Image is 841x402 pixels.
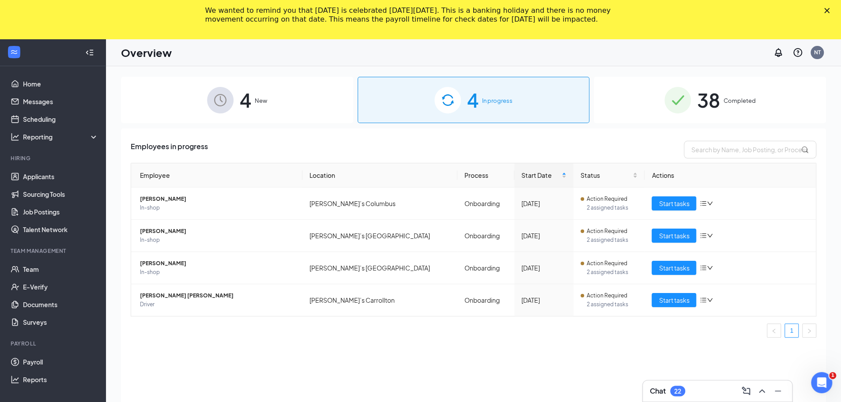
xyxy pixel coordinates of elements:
[240,85,251,115] span: 4
[700,200,707,207] span: bars
[659,263,689,273] span: Start tasks
[700,232,707,239] span: bars
[140,268,295,277] span: In-shop
[587,227,627,236] span: Action Required
[457,220,514,252] td: Onboarding
[23,203,98,221] a: Job Postings
[700,297,707,304] span: bars
[23,75,98,93] a: Home
[23,132,99,141] div: Reporting
[652,261,696,275] button: Start tasks
[23,313,98,331] a: Surveys
[659,295,689,305] span: Start tasks
[773,47,784,58] svg: Notifications
[10,48,19,56] svg: WorkstreamLogo
[482,96,513,105] span: In progress
[302,163,457,188] th: Location
[121,45,172,60] h1: Overview
[302,220,457,252] td: [PERSON_NAME]’s [GEOGRAPHIC_DATA]
[140,195,295,203] span: [PERSON_NAME]
[457,163,514,188] th: Process
[697,85,720,115] span: 38
[23,110,98,128] a: Scheduling
[140,203,295,212] span: In-shop
[587,236,637,244] span: 2 assigned tasks
[724,96,756,105] span: Completed
[23,371,98,388] a: Reports
[659,231,689,240] span: Start tasks
[707,265,713,271] span: down
[11,340,97,347] div: Payroll
[23,278,98,296] a: E-Verify
[131,141,208,158] span: Employees in progress
[811,372,832,393] iframe: Intercom live chat
[581,170,631,180] span: Status
[785,324,798,337] a: 1
[652,293,696,307] button: Start tasks
[521,170,560,180] span: Start Date
[802,323,816,338] button: right
[457,252,514,284] td: Onboarding
[23,185,98,203] a: Sourcing Tools
[771,328,777,334] span: left
[140,236,295,244] span: In-shop
[573,163,645,188] th: Status
[11,132,19,141] svg: Analysis
[140,291,295,300] span: [PERSON_NAME] [PERSON_NAME]
[684,141,816,158] input: Search by Name, Job Posting, or Process
[773,386,783,396] svg: Minimize
[140,227,295,236] span: [PERSON_NAME]
[457,284,514,316] td: Onboarding
[659,199,689,208] span: Start tasks
[521,263,566,273] div: [DATE]
[771,384,785,398] button: Minimize
[457,188,514,220] td: Onboarding
[467,85,479,115] span: 4
[255,96,267,105] span: New
[23,168,98,185] a: Applicants
[587,291,627,300] span: Action Required
[131,163,302,188] th: Employee
[792,47,803,58] svg: QuestionInfo
[802,323,816,338] li: Next Page
[23,296,98,313] a: Documents
[85,48,94,57] svg: Collapse
[700,264,707,271] span: bars
[140,259,295,268] span: [PERSON_NAME]
[587,268,637,277] span: 2 assigned tasks
[587,203,637,212] span: 2 assigned tasks
[587,195,627,203] span: Action Required
[824,8,833,13] div: Close
[814,49,821,56] div: NT
[829,372,836,379] span: 1
[23,93,98,110] a: Messages
[645,163,816,188] th: Actions
[587,259,627,268] span: Action Required
[652,229,696,243] button: Start tasks
[741,386,751,396] svg: ComposeMessage
[11,247,97,255] div: Team Management
[707,233,713,239] span: down
[302,188,457,220] td: [PERSON_NAME]’s Columbus
[739,384,753,398] button: ComposeMessage
[784,323,799,338] li: 1
[521,199,566,208] div: [DATE]
[707,200,713,207] span: down
[23,221,98,238] a: Talent Network
[755,384,769,398] button: ChevronUp
[23,260,98,278] a: Team
[757,386,767,396] svg: ChevronUp
[652,196,696,210] button: Start tasks
[767,323,781,338] button: left
[707,297,713,303] span: down
[674,387,681,395] div: 22
[521,231,566,240] div: [DATE]
[23,353,98,371] a: Payroll
[807,328,812,334] span: right
[650,386,666,396] h3: Chat
[587,300,637,309] span: 2 assigned tasks
[521,295,566,305] div: [DATE]
[302,284,457,316] td: [PERSON_NAME]’s Carrollton
[140,300,295,309] span: Driver
[767,323,781,338] li: Previous Page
